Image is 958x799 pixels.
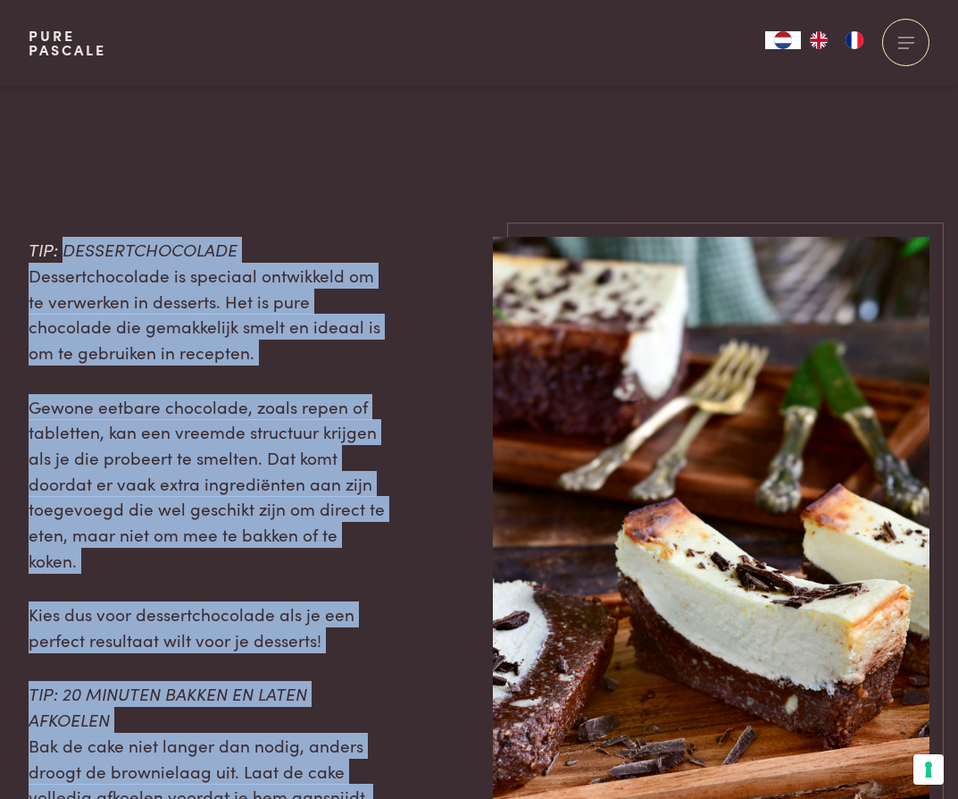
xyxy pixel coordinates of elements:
a: EN [801,31,837,49]
aside: Language selected: Nederlands [765,31,872,49]
span: Dessertchocolade is speciaal ontwikkeld om te verwerken in desserts. Het is pure chocolade die ge... [29,263,380,364]
ul: Language list [801,31,872,49]
button: Uw voorkeuren voor toestemming voor trackingtechnologieën [913,754,944,785]
div: Language [765,31,801,49]
a: FR [837,31,872,49]
span: TIP: DESSERTCHOCOLADE [29,237,237,261]
span: Gewone eetbare chocolade, zoals repen of tabletten, kan een vreemde structuur krijgen als je die ... [29,394,385,572]
span: Kies dus voor dessertchocolade als je een perfect resultaat wilt voor je desserts! [29,601,354,652]
span: TIP: 20 MINUTEN BAKKEN EN LATEN AFKOELEN [29,681,307,731]
a: NL [765,31,801,49]
a: PurePascale [29,29,106,57]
